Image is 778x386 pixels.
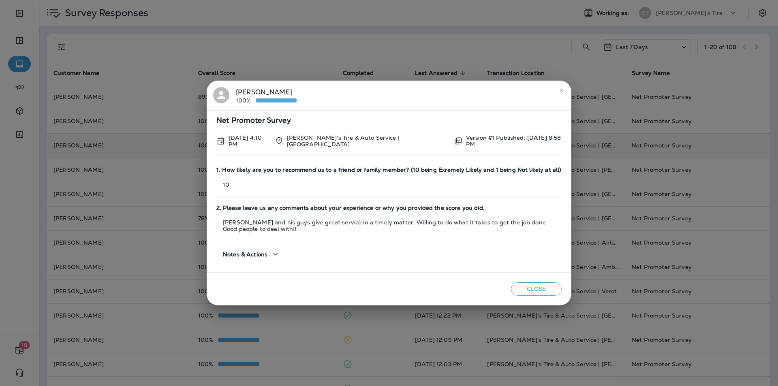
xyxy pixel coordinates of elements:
p: 100% [236,97,256,104]
span: Notes & Actions [223,251,267,258]
p: [PERSON_NAME]'s Tire & Auto Service | [GEOGRAPHIC_DATA] [287,134,447,147]
span: 1. How likely are you to recommend us to a friend or family member? (10 being Exremely Likely and... [216,166,562,173]
p: 10 [216,181,562,188]
button: Close [511,282,562,296]
p: [PERSON_NAME] and his guys give great service in a timely matter. Willing to do what it takes to ... [216,219,562,232]
p: Version #1 Published: [DATE] 8:58 PM [466,134,562,147]
span: 2. Please leave us any comments about your experience or why you provided the score you did. [216,205,562,211]
div: [PERSON_NAME] [236,87,297,104]
button: close [555,84,568,97]
button: Notes & Actions [216,243,287,266]
p: Sep 10, 2025 4:10 PM [229,134,268,147]
span: Net Promoter Survey [216,117,562,124]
